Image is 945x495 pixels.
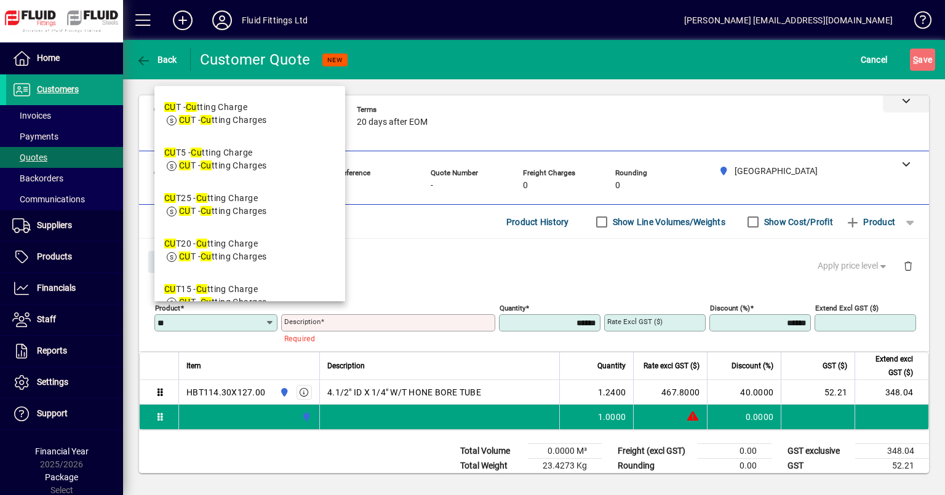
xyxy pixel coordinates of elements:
[164,102,176,112] em: CU
[201,297,212,307] em: Cu
[154,273,345,319] mat-option: CUT15 - Cutting Charge
[607,317,663,326] mat-label: Rate excl GST ($)
[905,2,930,42] a: Knowledge Base
[698,444,772,459] td: 0.00
[910,49,935,71] button: Save
[813,255,894,277] button: Apply price level
[707,405,781,429] td: 0.0000
[186,386,265,398] div: HBT114.30X127.00
[164,193,176,203] em: CU
[179,297,191,307] em: CU
[123,49,191,71] app-page-header-button: Back
[855,444,929,459] td: 348.04
[357,117,428,127] span: 20 days after EOM
[37,408,68,418] span: Support
[598,411,626,423] span: 1.0000
[597,359,626,373] span: Quantity
[781,444,855,459] td: GST exclusive
[186,359,201,373] span: Item
[781,380,855,405] td: 52.21
[179,115,267,125] span: T - tting Charges
[37,377,68,387] span: Settings
[154,228,345,273] mat-option: CUT20 - Cutting Charge
[164,239,176,248] em: CU
[6,242,123,272] a: Products
[164,283,267,296] div: T15 - tting Charge
[37,314,56,324] span: Staff
[145,256,193,267] app-page-header-button: Close
[431,181,433,191] span: -
[179,297,267,307] span: T - tting Charges
[855,380,928,405] td: 348.04
[37,220,72,230] span: Suppliers
[6,304,123,335] a: Staff
[528,444,602,459] td: 0.0000 M³
[6,105,123,126] a: Invoices
[707,380,781,405] td: 40.0000
[6,398,123,429] a: Support
[913,50,932,69] span: ave
[6,273,123,304] a: Financials
[164,192,267,205] div: T25 - tting Charge
[284,317,321,326] mat-label: Description
[242,10,308,30] div: Fluid Fittings Ltd
[644,359,700,373] span: Rate excl GST ($)
[202,9,242,31] button: Profile
[12,111,51,121] span: Invoices
[12,173,63,183] span: Backorders
[201,251,212,261] em: Cu
[855,459,929,473] td: 52.21
[710,304,750,312] mat-label: Discount (%)
[12,152,47,162] span: Quotes
[454,459,528,473] td: Total Weight
[196,284,207,294] em: Cu
[500,304,525,312] mat-label: Quantity
[523,181,528,191] span: 0
[179,251,191,261] em: CU
[6,43,123,74] a: Home
[641,386,700,398] div: 467.8000
[327,56,343,64] span: NEW
[186,102,197,112] em: Cu
[201,115,212,125] em: Cu
[154,182,345,228] mat-option: CUT25 - Cutting Charge
[164,148,176,157] em: CU
[893,251,923,280] button: Delete
[37,84,79,94] span: Customers
[37,53,60,63] span: Home
[201,206,212,216] em: Cu
[154,137,345,182] mat-option: CUT5 - Cutting Charge
[276,386,290,399] span: AUCKLAND
[153,252,185,272] span: Close
[610,216,725,228] label: Show Line Volumes/Weights
[6,147,123,168] a: Quotes
[528,459,602,473] td: 23.4273 Kg
[179,160,267,170] span: T - tting Charges
[37,251,72,261] span: Products
[179,251,267,261] span: T - tting Charges
[179,115,191,125] em: CU
[139,239,929,283] div: Product
[501,211,574,233] button: Product History
[858,49,891,71] button: Cancel
[815,304,879,312] mat-label: Extend excl GST ($)
[612,459,698,473] td: Rounding
[327,386,481,398] span: 4.1/2" ID X 1/4" W/T HONE BORE TUBE
[196,239,207,248] em: Cu
[327,359,365,373] span: Description
[861,50,888,69] span: Cancel
[6,126,123,147] a: Payments
[454,444,528,459] td: Total Volume
[6,210,123,241] a: Suppliers
[762,216,833,228] label: Show Cost/Profit
[6,189,123,210] a: Communications
[6,367,123,398] a: Settings
[191,148,202,157] em: Cu
[818,259,889,272] span: Apply price level
[133,49,180,71] button: Back
[732,359,773,373] span: Discount (%)
[284,331,485,344] mat-error: Required
[155,304,180,312] mat-label: Product
[179,160,191,170] em: CU
[201,160,212,170] em: Cu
